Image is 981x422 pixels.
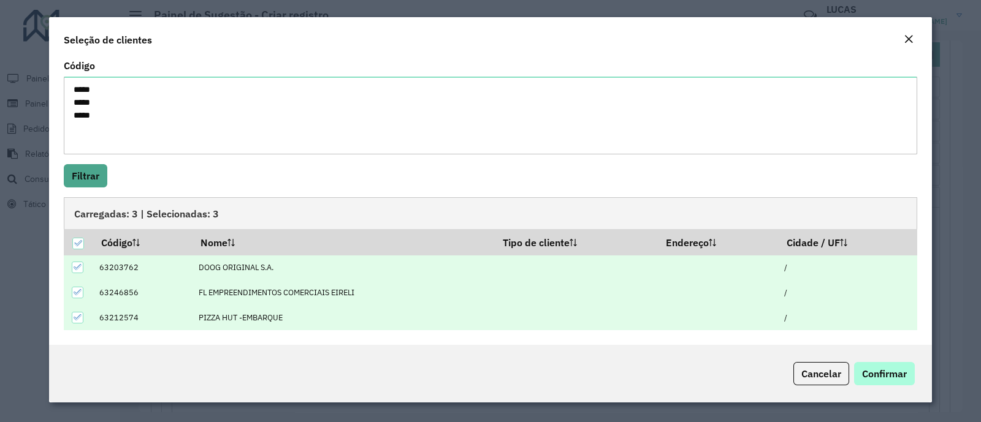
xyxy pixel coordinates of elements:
button: Filtrar [64,164,107,187]
button: Confirmar [854,362,915,385]
div: Carregadas: 3 | Selecionadas: 3 [64,197,917,229]
button: Close [900,32,917,48]
td: / [778,255,917,281]
td: / [778,305,917,330]
td: FL EMPREENDIMENTOS COMERCIAIS EIRELI [193,280,495,305]
span: Confirmar [862,367,907,380]
h4: Seleção de clientes [64,32,152,47]
label: Código [64,58,95,73]
th: Nome [193,229,495,255]
td: 63212574 [93,305,192,330]
em: Fechar [904,34,914,44]
td: DOOG ORIGINAL S.A. [193,255,495,281]
th: Endereço [658,229,778,255]
button: Cancelar [793,362,849,385]
td: 63203762 [93,255,192,281]
td: PIZZA HUT -EMBARQUE [193,305,495,330]
span: Cancelar [801,367,841,380]
td: 63246856 [93,280,192,305]
th: Código [93,229,192,255]
th: Tipo de cliente [495,229,658,255]
th: Cidade / UF [778,229,917,255]
td: / [778,280,917,305]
